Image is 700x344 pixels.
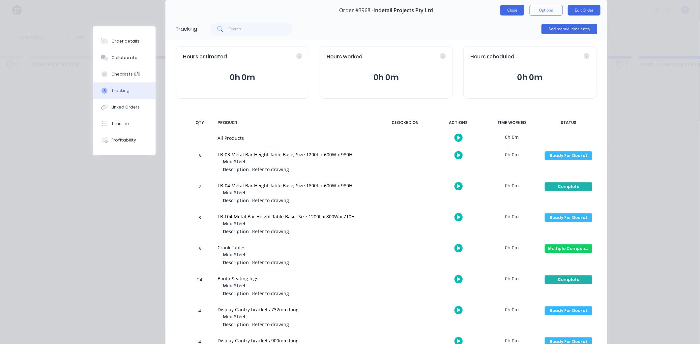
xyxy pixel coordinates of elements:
[487,178,537,193] div: 0h 0m
[190,303,210,333] div: 4
[544,182,593,191] button: Complete
[223,251,245,258] span: Mild Steel
[190,148,210,178] div: 6
[544,244,593,253] button: Multiple Component Jobs In Production
[487,271,537,286] div: 0h 0m
[111,88,130,94] div: Tracking
[218,337,372,344] div: Display Gantry brackets 900mm long
[487,147,537,162] div: 0h 0m
[545,182,592,191] div: Complete
[111,38,139,44] div: Order details
[93,99,156,115] button: Linked Orders
[487,130,537,144] div: 0h 0m
[190,241,210,271] div: 6
[93,49,156,66] button: Collaborate
[190,179,210,209] div: 2
[544,275,593,284] button: Complete
[252,259,289,266] span: Refer to drawing
[530,5,563,16] button: Options
[223,282,245,289] span: Mild Steel
[434,116,483,130] div: ACTIONS
[111,55,137,61] div: Collaborate
[111,71,140,77] div: Checklists 0/0
[218,182,372,189] div: TB-04 Metal Bar Height Table Base; Size 1800L x 600W x 980H
[374,7,433,14] span: Indetail Projects Pty Ltd
[470,53,514,61] span: Hours scheduled
[470,71,590,84] button: 0h 0m
[252,197,289,203] span: Refer to drawing
[183,71,302,84] button: 0h 0m
[218,306,372,313] div: Display Gantry brackets 732mm long
[487,209,537,224] div: 0h 0m
[327,71,446,84] button: 0h 0m
[487,240,537,255] div: 0h 0m
[223,220,245,227] span: Mild Steel
[545,275,592,284] div: Complete
[487,116,537,130] div: TIME WORKED
[252,321,289,328] span: Refer to drawing
[223,290,249,297] span: Description
[252,228,289,235] span: Refer to drawing
[229,22,293,36] input: Search...
[223,228,249,235] span: Description
[93,82,156,99] button: Tracking
[183,53,227,61] span: Hours estimated
[544,213,593,222] button: Ready For Docket
[93,66,156,82] button: Checklists 0/0
[93,132,156,148] button: Profitability
[214,116,376,130] div: PRODUCT
[218,275,372,282] div: Booth Seating legs
[111,137,136,143] div: Profitability
[218,151,372,158] div: TB-03 Metal Bar Height Table Base; Size 1200L x 600W x 980H
[380,116,430,130] div: CLOCKED ON
[327,53,363,61] span: Hours worked
[218,244,372,251] div: Crank Tables
[487,302,537,317] div: 0h 0m
[223,158,245,165] span: Mild Steel
[190,116,210,130] div: QTY
[545,306,592,315] div: Ready For Docket
[223,313,245,320] span: Mild Steel
[252,290,289,297] span: Refer to drawing
[545,151,592,160] div: Ready For Docket
[111,121,129,127] div: Timeline
[545,244,592,253] div: Multiple Component Jobs In Production
[223,166,249,173] span: Description
[541,24,597,34] button: Add manual time entry
[190,272,210,302] div: 24
[223,189,245,196] span: Mild Steel
[218,213,372,220] div: TB-F04 Metal Bar Height Table Base; Size 1200L x 800W x 710H
[93,33,156,49] button: Order details
[252,166,289,172] span: Refer to drawing
[175,25,197,33] div: Tracking
[540,116,597,130] div: STATUS
[544,306,593,315] button: Ready For Docket
[93,115,156,132] button: Timeline
[223,259,249,266] span: Description
[111,104,140,110] div: Linked Orders
[568,5,600,16] button: Edit Order
[218,135,372,141] div: All Products
[339,7,374,14] span: Order #3968 -
[545,213,592,222] div: Ready For Docket
[544,151,593,160] button: Ready For Docket
[190,210,210,240] div: 3
[223,321,249,328] span: Description
[500,5,524,16] button: Close
[223,197,249,204] span: Description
